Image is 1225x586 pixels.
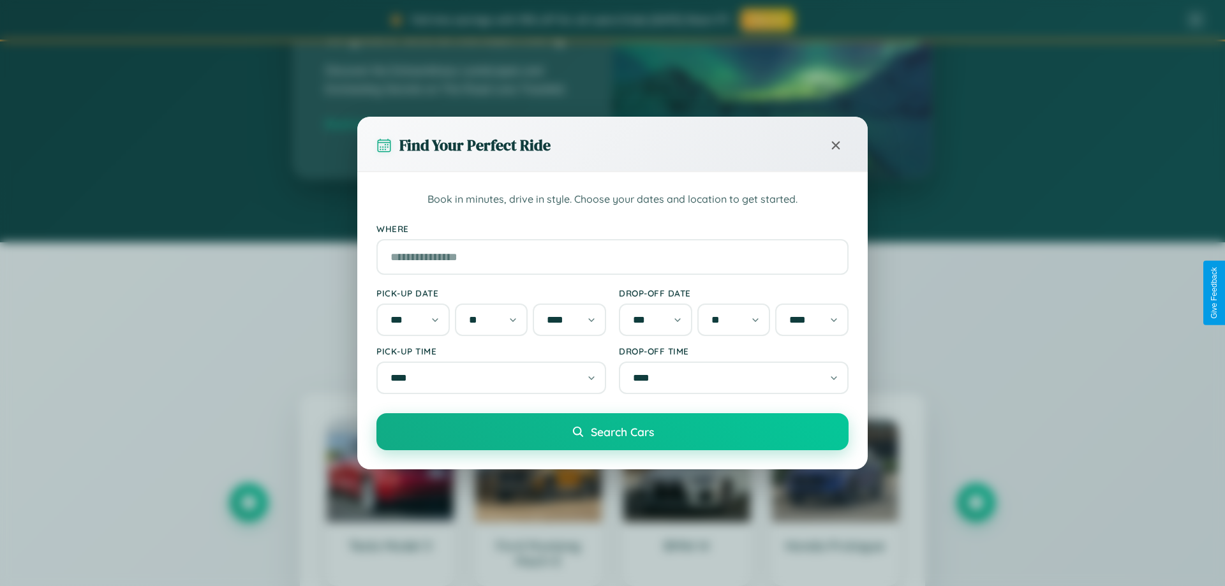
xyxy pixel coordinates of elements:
h3: Find Your Perfect Ride [399,135,551,156]
p: Book in minutes, drive in style. Choose your dates and location to get started. [376,191,849,208]
span: Search Cars [591,425,654,439]
label: Pick-up Date [376,288,606,298]
label: Drop-off Time [619,346,849,356]
label: Pick-up Time [376,346,606,356]
label: Where [376,223,849,234]
label: Drop-off Date [619,288,849,298]
button: Search Cars [376,413,849,450]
